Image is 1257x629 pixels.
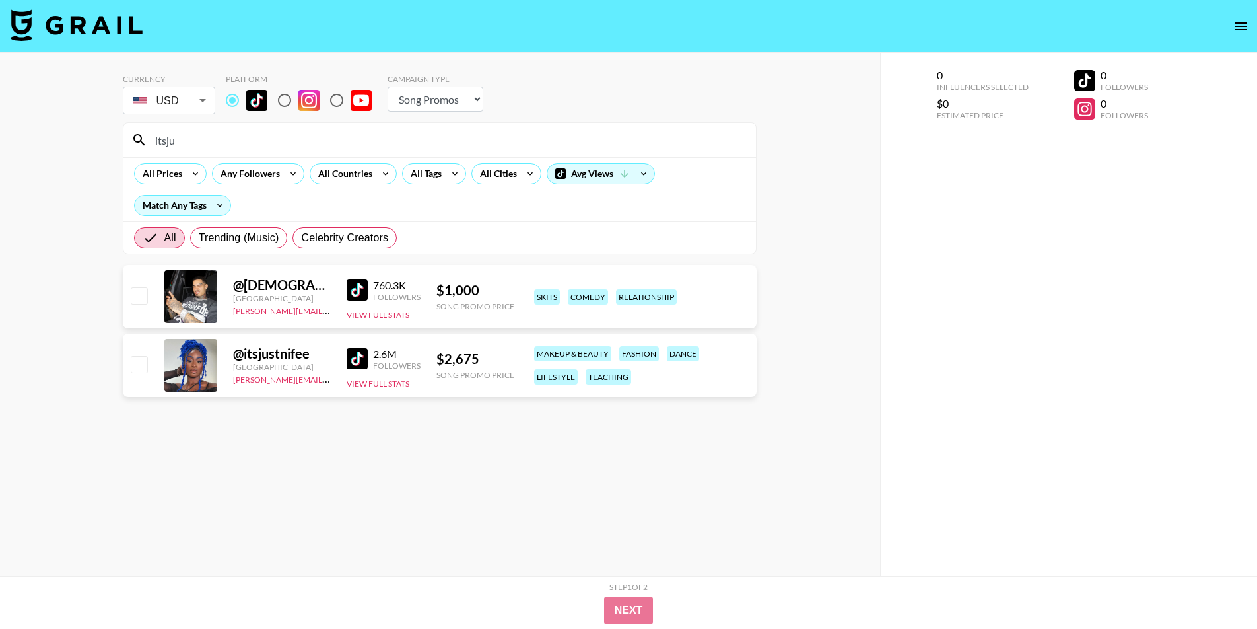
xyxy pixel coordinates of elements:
[301,230,388,246] span: Celebrity Creators
[534,346,611,361] div: makeup & beauty
[11,9,143,41] img: Grail Talent
[616,289,677,305] div: relationship
[246,90,267,111] img: TikTok
[164,230,176,246] span: All
[436,351,514,367] div: $ 2,675
[373,361,421,371] div: Followers
[937,82,1029,92] div: Influencers Selected
[199,230,279,246] span: Trending (Music)
[667,346,699,361] div: dance
[609,582,648,592] div: Step 1 of 2
[436,301,514,311] div: Song Promo Price
[937,69,1029,82] div: 0
[233,362,331,372] div: [GEOGRAPHIC_DATA]
[347,279,368,301] img: TikTok
[135,196,230,215] div: Match Any Tags
[388,74,483,84] div: Campaign Type
[472,164,520,184] div: All Cities
[937,97,1029,110] div: $0
[1101,82,1148,92] div: Followers
[436,370,514,380] div: Song Promo Price
[373,348,421,361] div: 2.6M
[1191,563,1241,613] iframe: Drift Widget Chat Controller
[1101,110,1148,120] div: Followers
[604,597,654,624] button: Next
[1101,69,1148,82] div: 0
[226,74,382,84] div: Platform
[568,289,608,305] div: comedy
[233,293,331,303] div: [GEOGRAPHIC_DATA]
[436,282,514,299] div: $ 1,000
[351,90,372,111] img: YouTube
[125,89,213,112] div: USD
[233,372,428,385] a: [PERSON_NAME][EMAIL_ADDRESS][DOMAIN_NAME]
[1228,13,1254,40] button: open drawer
[310,164,375,184] div: All Countries
[135,164,185,184] div: All Prices
[619,346,659,361] div: fashion
[534,369,578,385] div: lifestyle
[233,277,331,293] div: @ [DEMOGRAPHIC_DATA]
[373,279,421,292] div: 760.3K
[403,164,444,184] div: All Tags
[586,369,631,385] div: teaching
[147,129,748,151] input: Search by User Name
[298,90,320,111] img: Instagram
[937,110,1029,120] div: Estimated Price
[347,310,409,320] button: View Full Stats
[347,348,368,369] img: TikTok
[347,379,409,388] button: View Full Stats
[1101,97,1148,110] div: 0
[123,74,215,84] div: Currency
[534,289,560,305] div: skits
[233,346,331,362] div: @ itsjustnifee
[233,303,428,316] a: [PERSON_NAME][EMAIL_ADDRESS][DOMAIN_NAME]
[547,164,654,184] div: Avg Views
[373,292,421,302] div: Followers
[213,164,283,184] div: Any Followers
